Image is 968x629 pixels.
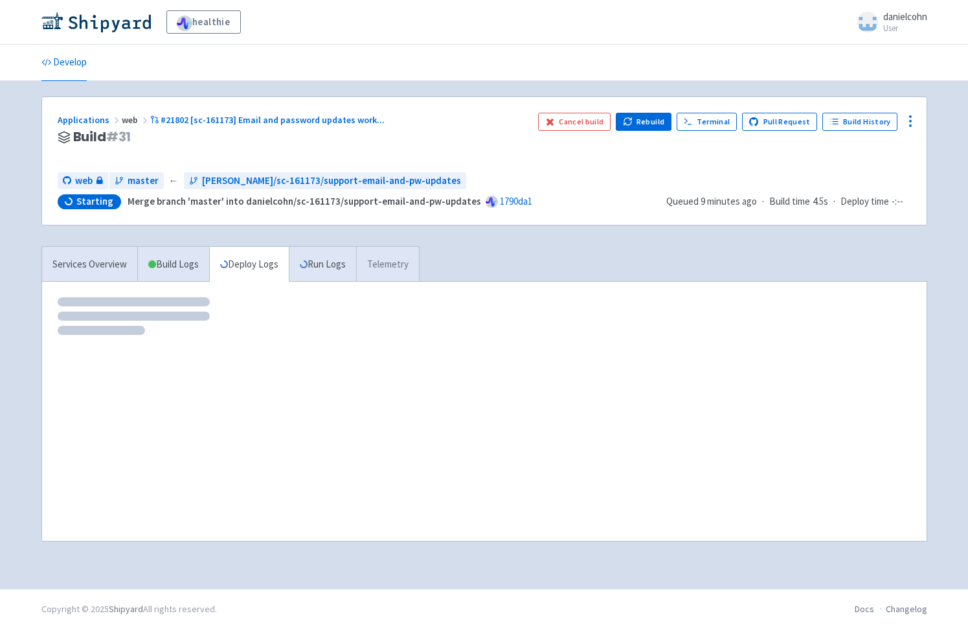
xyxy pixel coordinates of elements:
a: danielcohn User [850,12,927,32]
a: Deploy Logs [209,247,289,282]
a: Pull Request [742,113,818,131]
a: Develop [41,45,87,81]
span: -:-- [892,194,903,209]
a: Terminal [677,113,737,131]
a: Shipyard [109,603,143,615]
span: master [128,174,159,189]
small: User [883,24,927,32]
a: Docs [855,603,874,615]
span: Starting [76,195,113,208]
time: 9 minutes ago [701,195,757,207]
div: · · [666,194,911,209]
a: Telemetry [356,247,419,282]
span: [PERSON_NAME]/sc-161173/support-email-and-pw-updates [202,174,461,189]
span: web [122,114,150,126]
span: 4.5s [813,194,828,209]
button: Rebuild [616,113,671,131]
span: Queued [666,195,757,207]
button: Cancel build [538,113,611,131]
strong: Merge branch 'master' into danielcohn/sc-161173/support-email-and-pw-updates [128,195,481,207]
a: master [109,172,164,190]
span: Build [73,130,131,144]
div: Copyright © 2025 All rights reserved. [41,602,217,616]
a: Changelog [886,603,927,615]
a: #21802 [sc-161173] Email and password updates work... [150,114,387,126]
span: #21802 [sc-161173] Email and password updates work ... [161,114,385,126]
span: ← [169,174,179,189]
a: 1790da1 [500,195,532,207]
a: web [58,172,108,190]
span: Build time [769,194,810,209]
span: # 31 [106,128,131,146]
a: Build Logs [138,247,209,282]
a: Run Logs [289,247,356,282]
a: Applications [58,114,122,126]
span: danielcohn [883,10,927,23]
a: [PERSON_NAME]/sc-161173/support-email-and-pw-updates [184,172,466,190]
a: Build History [822,113,897,131]
img: Shipyard logo [41,12,151,32]
span: web [75,174,93,189]
a: healthie [166,10,241,34]
span: Deploy time [840,194,889,209]
a: Services Overview [42,247,137,282]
